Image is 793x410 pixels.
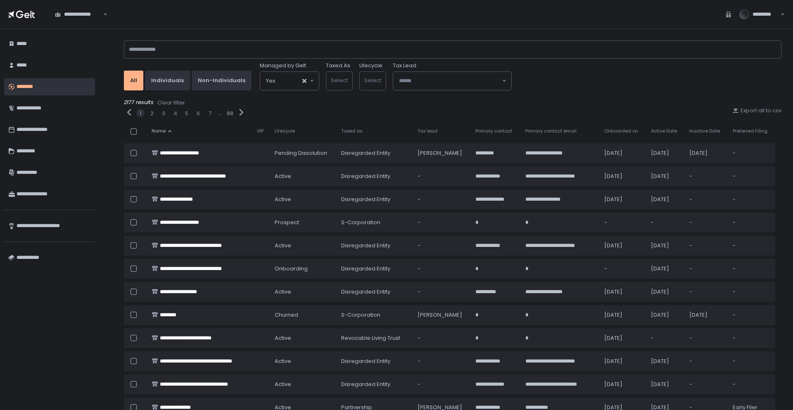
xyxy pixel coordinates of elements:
div: ... [218,109,222,117]
div: - [604,219,641,226]
span: active [275,334,291,342]
div: - [689,288,723,296]
div: Disregarded Entity [341,173,408,180]
button: Clear Selected [302,79,306,83]
div: - [733,265,770,273]
div: Search for option [50,6,107,23]
label: Taxed As [326,62,350,69]
div: [DATE] [604,381,641,388]
span: active [275,242,291,249]
div: - [651,219,679,226]
div: Non-Individuals [198,77,245,84]
div: [PERSON_NAME] [418,311,466,319]
div: - [418,219,466,226]
div: - [689,173,723,180]
div: [DATE] [651,149,679,157]
div: [DATE] [604,288,641,296]
div: - [733,149,770,157]
div: - [418,265,466,273]
div: Disregarded Entity [341,196,408,203]
div: - [689,265,723,273]
span: pending Dissolution [275,149,327,157]
span: Primary contact email [525,128,577,134]
button: 5 [185,110,188,117]
span: Name [152,128,166,134]
input: Search for option [399,77,501,85]
div: - [689,381,723,388]
div: Search for option [260,72,319,90]
span: Active Date [651,128,677,134]
div: S-Corporation [341,219,408,226]
button: Clear filter [157,99,185,107]
div: [DATE] [651,381,679,388]
button: 3 [162,110,165,117]
button: 6 [197,110,200,117]
div: - [733,334,770,342]
span: Taxed as [341,128,363,134]
span: active [275,288,291,296]
button: 1 [140,110,141,117]
span: Select [364,76,381,84]
div: 4 [173,110,177,117]
div: - [418,381,466,388]
span: VIP [257,128,264,134]
span: Tax Lead [393,62,416,69]
div: [DATE] [651,242,679,249]
div: - [689,358,723,365]
div: [DATE] [651,311,679,319]
div: [DATE] [604,196,641,203]
div: [DATE] [604,358,641,365]
div: [DATE] [604,242,641,249]
div: Search for option [393,72,511,90]
div: Revocable Living Trust [341,334,408,342]
span: prospect [275,219,299,226]
button: Individuals [145,71,190,90]
div: [PERSON_NAME] [418,149,466,157]
div: [DATE] [651,173,679,180]
div: Disregarded Entity [341,149,408,157]
div: [DATE] [604,173,641,180]
div: Disregarded Entity [341,381,408,388]
div: - [733,311,770,319]
div: Individuals [151,77,184,84]
span: Tax lead [418,128,437,134]
div: - [689,196,723,203]
div: [DATE] [604,311,641,319]
button: 88 [227,110,233,117]
input: Search for option [275,77,302,85]
div: - [418,358,466,365]
div: [DATE] [651,288,679,296]
div: Disregarded Entity [341,265,408,273]
div: Disregarded Entity [341,242,408,249]
div: - [733,381,770,388]
div: - [418,196,466,203]
div: Disregarded Entity [341,288,408,296]
span: Managed by Gelt [260,62,306,69]
div: - [604,265,641,273]
div: - [689,219,723,226]
div: - [733,173,770,180]
span: Primary contact [475,128,512,134]
div: - [733,242,770,249]
span: Inactive Date [689,128,720,134]
div: S-Corporation [341,311,408,319]
span: Yes [266,77,275,85]
div: - [733,288,770,296]
div: [DATE] [651,358,679,365]
div: Disregarded Entity [341,358,408,365]
button: 7 [209,110,211,117]
button: Export all to csv [732,107,781,114]
span: onboarding [275,265,308,273]
div: - [651,334,679,342]
div: [DATE] [689,311,723,319]
div: - [418,173,466,180]
span: Lifecycle [275,128,295,134]
div: - [733,196,770,203]
button: All [124,71,143,90]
